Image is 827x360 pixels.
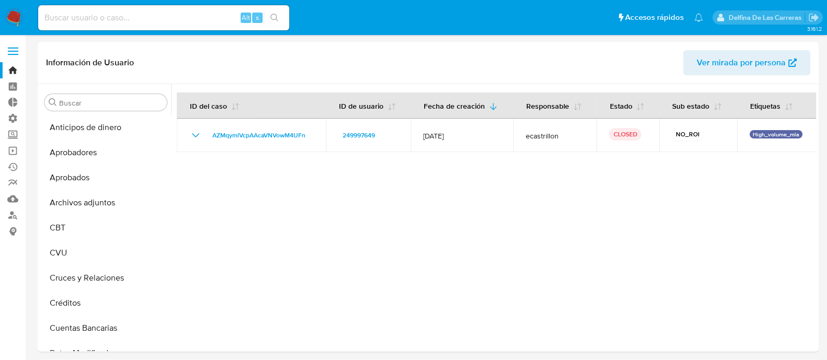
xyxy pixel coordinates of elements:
[40,165,171,190] button: Aprobados
[625,12,684,23] span: Accesos rápidos
[40,115,171,140] button: Anticipos de dinero
[40,265,171,291] button: Cruces y Relaciones
[40,190,171,215] button: Archivos adjuntos
[264,10,285,25] button: search-icon
[40,140,171,165] button: Aprobadores
[59,98,163,108] input: Buscar
[697,50,786,75] span: Ver mirada por persona
[256,13,259,22] span: s
[40,215,171,240] button: CBT
[728,13,805,22] p: delfina.delascarreras@mercadolibre.com
[683,50,810,75] button: Ver mirada por persona
[694,13,703,22] a: Notificaciones
[40,240,171,265] button: CVU
[40,316,171,341] button: Cuentas Bancarias
[40,291,171,316] button: Créditos
[242,13,250,22] span: Alt
[46,57,134,68] h1: Información de Usuario
[49,98,57,107] button: Buscar
[808,12,819,23] a: Salir
[38,11,289,25] input: Buscar usuario o caso...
